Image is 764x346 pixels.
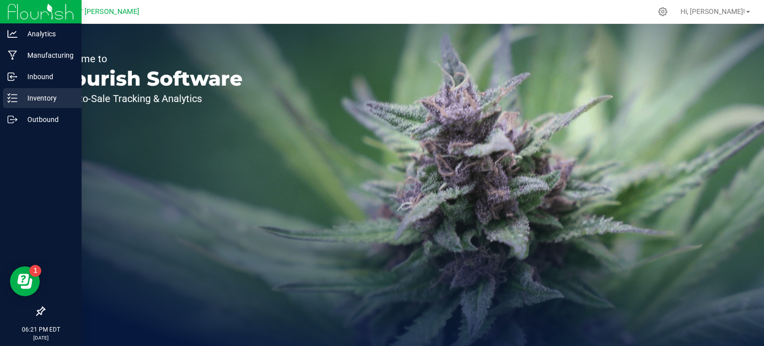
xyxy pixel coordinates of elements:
[17,71,77,83] p: Inbound
[7,93,17,103] inline-svg: Inventory
[7,115,17,124] inline-svg: Outbound
[7,72,17,82] inline-svg: Inbound
[17,28,77,40] p: Analytics
[17,114,77,125] p: Outbound
[17,92,77,104] p: Inventory
[4,325,77,334] p: 06:21 PM EDT
[7,29,17,39] inline-svg: Analytics
[10,266,40,296] iframe: Resource center
[29,265,41,277] iframe: Resource center unread badge
[7,50,17,60] inline-svg: Manufacturing
[17,49,77,61] p: Manufacturing
[54,94,243,104] p: Seed-to-Sale Tracking & Analytics
[54,54,243,64] p: Welcome to
[657,7,669,16] div: Manage settings
[54,69,243,89] p: Flourish Software
[64,7,139,16] span: Major [PERSON_NAME]
[680,7,745,15] span: Hi, [PERSON_NAME]!
[4,334,77,342] p: [DATE]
